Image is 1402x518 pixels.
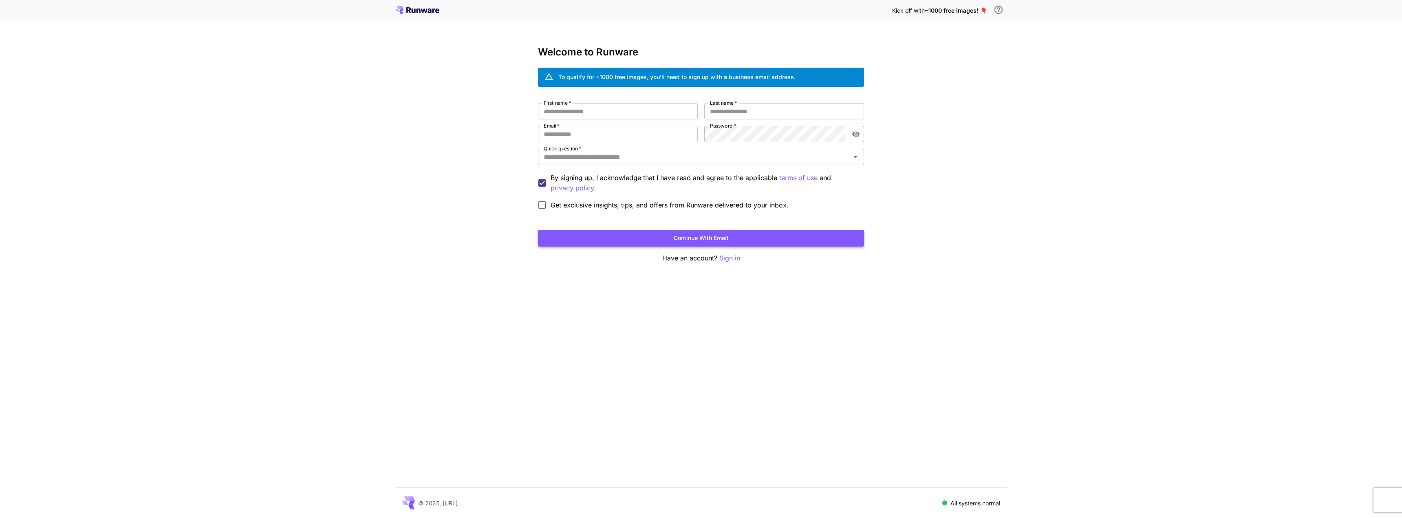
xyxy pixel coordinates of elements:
h3: Welcome to Runware [538,46,864,58]
p: All systems normal [950,499,1000,507]
label: Last name [710,99,737,106]
span: Kick off with [892,7,925,14]
p: © 2025, [URL] [418,499,458,507]
button: By signing up, I acknowledge that I have read and agree to the applicable terms of use and [551,183,596,193]
button: Sign in [719,253,740,263]
button: By signing up, I acknowledge that I have read and agree to the applicable and privacy policy. [779,173,818,183]
p: By signing up, I acknowledge that I have read and agree to the applicable and [551,173,858,193]
label: Quick question [544,145,581,152]
div: To qualify for ~1000 free images, you’ll need to sign up with a business email address. [558,73,796,81]
span: Get exclusive insights, tips, and offers from Runware delivered to your inbox. [551,200,789,210]
label: Email [544,122,560,129]
p: Have an account? [538,253,864,263]
button: Open [850,151,861,163]
button: Continue with email [538,230,864,247]
label: Password [710,122,736,129]
p: privacy policy. [551,183,596,193]
label: First name [544,99,571,106]
button: toggle password visibility [849,127,863,141]
span: ~1000 free images! 🎈 [925,7,987,14]
p: terms of use [779,173,818,183]
button: In order to qualify for free credit, you need to sign up with a business email address and click ... [990,2,1007,18]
